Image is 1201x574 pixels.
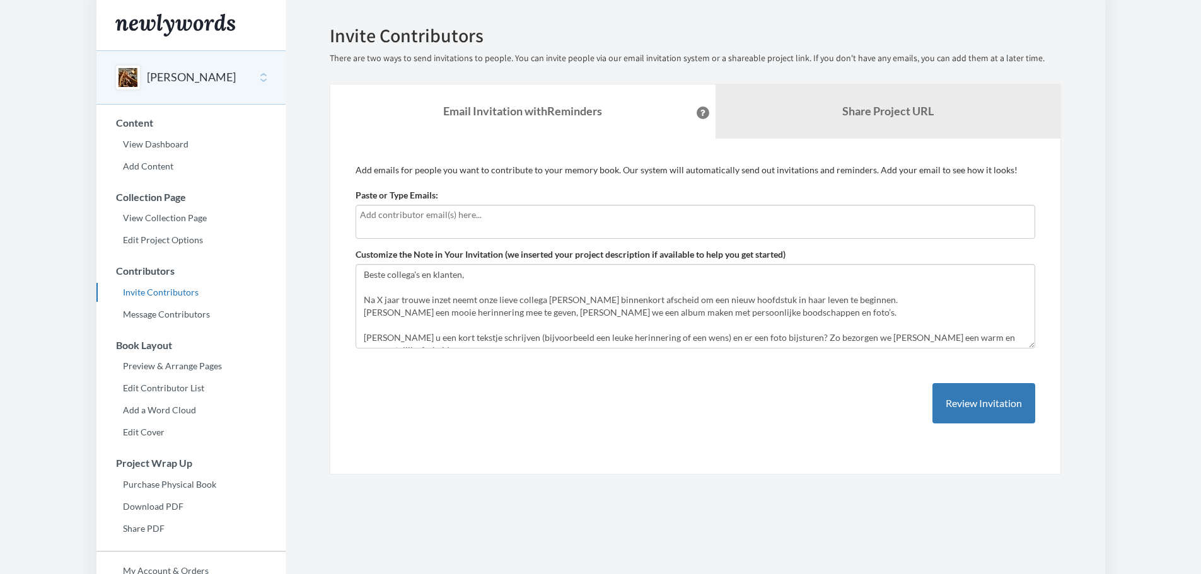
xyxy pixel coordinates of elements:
[330,52,1061,65] p: There are two ways to send invitations to people. You can invite people via our email invitation ...
[96,305,286,324] a: Message Contributors
[443,104,602,118] strong: Email Invitation with Reminders
[97,265,286,277] h3: Contributors
[96,283,286,302] a: Invite Contributors
[115,14,235,37] img: Newlywords logo
[96,231,286,250] a: Edit Project Options
[147,69,236,86] button: [PERSON_NAME]
[97,457,286,469] h3: Project Wrap Up
[842,104,934,118] b: Share Project URL
[356,248,786,261] label: Customize the Note in Your Invitation (we inserted your project description if available to help ...
[356,164,1035,176] p: Add emails for people you want to contribute to your memory book. Our system will automatically s...
[96,357,286,376] a: Preview & Arrange Pages
[96,519,286,538] a: Share PDF
[96,209,286,227] a: View Collection Page
[330,25,1061,46] h2: Invite Contributors
[360,208,1031,222] input: Add contributor email(s) here...
[96,423,286,442] a: Edit Cover
[96,135,286,154] a: View Dashboard
[97,117,286,129] h3: Content
[97,340,286,351] h3: Book Layout
[97,192,286,203] h3: Collection Page
[96,475,286,494] a: Purchase Physical Book
[932,383,1035,424] button: Review Invitation
[356,189,438,202] label: Paste or Type Emails:
[96,401,286,420] a: Add a Word Cloud
[96,379,286,398] a: Edit Contributor List
[96,497,286,516] a: Download PDF
[96,157,286,176] a: Add Content
[356,264,1035,348] textarea: Beste collega's en klanten, Na X jaar trouwe inzet neemt onze lieve collega [PERSON_NAME] binnenk...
